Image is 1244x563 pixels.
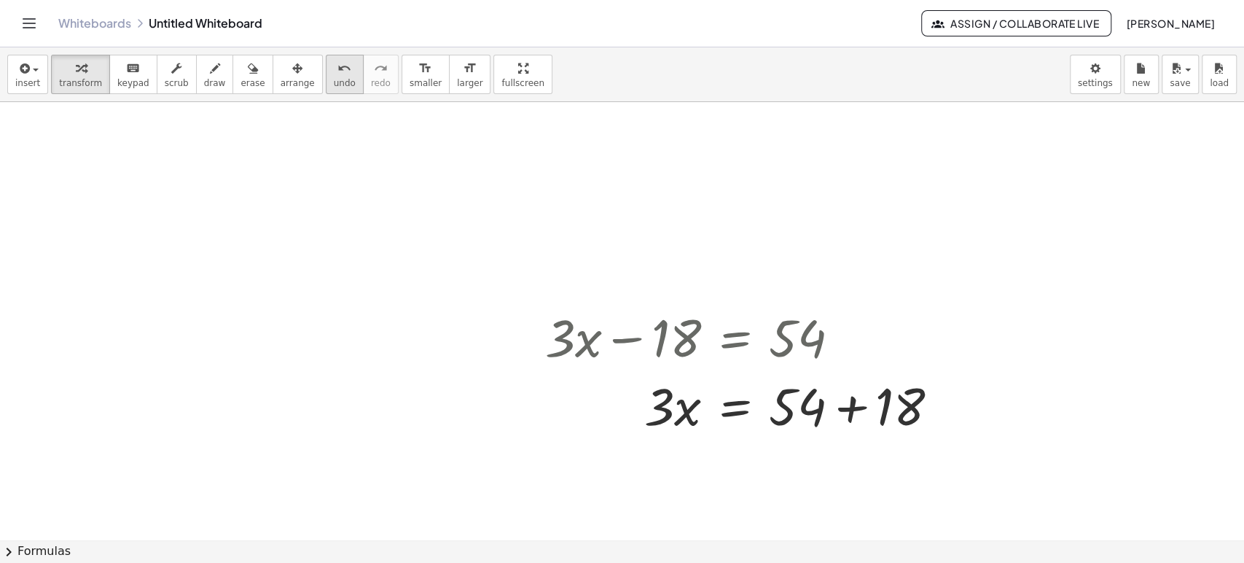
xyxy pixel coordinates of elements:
span: scrub [165,78,189,88]
button: settings [1070,55,1121,94]
span: redo [371,78,391,88]
button: load [1202,55,1237,94]
i: keyboard [126,60,140,77]
i: format_size [418,60,432,77]
i: redo [374,60,388,77]
button: transform [51,55,110,94]
span: insert [15,78,40,88]
span: larger [457,78,482,88]
span: settings [1078,78,1113,88]
button: arrange [273,55,323,94]
button: fullscreen [493,55,552,94]
span: draw [204,78,226,88]
button: insert [7,55,48,94]
button: [PERSON_NAME] [1114,10,1227,36]
span: erase [240,78,265,88]
button: keyboardkeypad [109,55,157,94]
i: format_size [463,60,477,77]
button: new [1124,55,1159,94]
button: format_sizelarger [449,55,490,94]
button: draw [196,55,234,94]
a: Whiteboards [58,16,131,31]
span: fullscreen [501,78,544,88]
button: redoredo [363,55,399,94]
button: format_sizesmaller [402,55,450,94]
button: erase [232,55,273,94]
button: scrub [157,55,197,94]
button: save [1162,55,1199,94]
span: arrange [281,78,315,88]
button: Assign / Collaborate Live [921,10,1111,36]
span: Assign / Collaborate Live [934,17,1099,30]
span: keypad [117,78,149,88]
span: [PERSON_NAME] [1126,17,1215,30]
span: smaller [410,78,442,88]
span: undo [334,78,356,88]
span: transform [59,78,102,88]
span: save [1170,78,1190,88]
span: load [1210,78,1229,88]
i: undo [337,60,351,77]
button: undoundo [326,55,364,94]
span: new [1132,78,1150,88]
button: Toggle navigation [17,12,41,35]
